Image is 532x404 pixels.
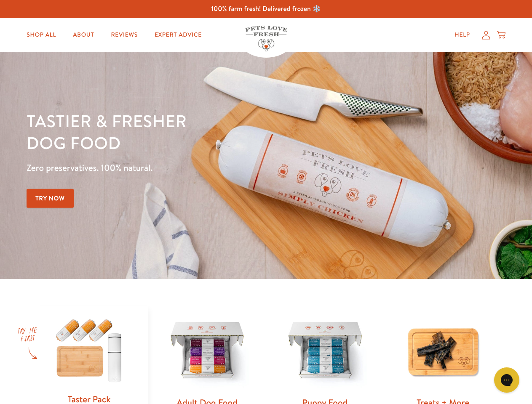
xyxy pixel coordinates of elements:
[66,27,101,43] a: About
[448,27,477,43] a: Help
[148,27,209,43] a: Expert Advice
[27,160,346,175] p: Zero preservatives. 100% natural.
[490,364,524,396] iframe: Gorgias live chat messenger
[20,27,63,43] a: Shop All
[27,110,346,154] h1: Tastier & fresher dog food
[245,26,287,51] img: Pets Love Fresh
[104,27,144,43] a: Reviews
[27,189,74,208] a: Try Now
